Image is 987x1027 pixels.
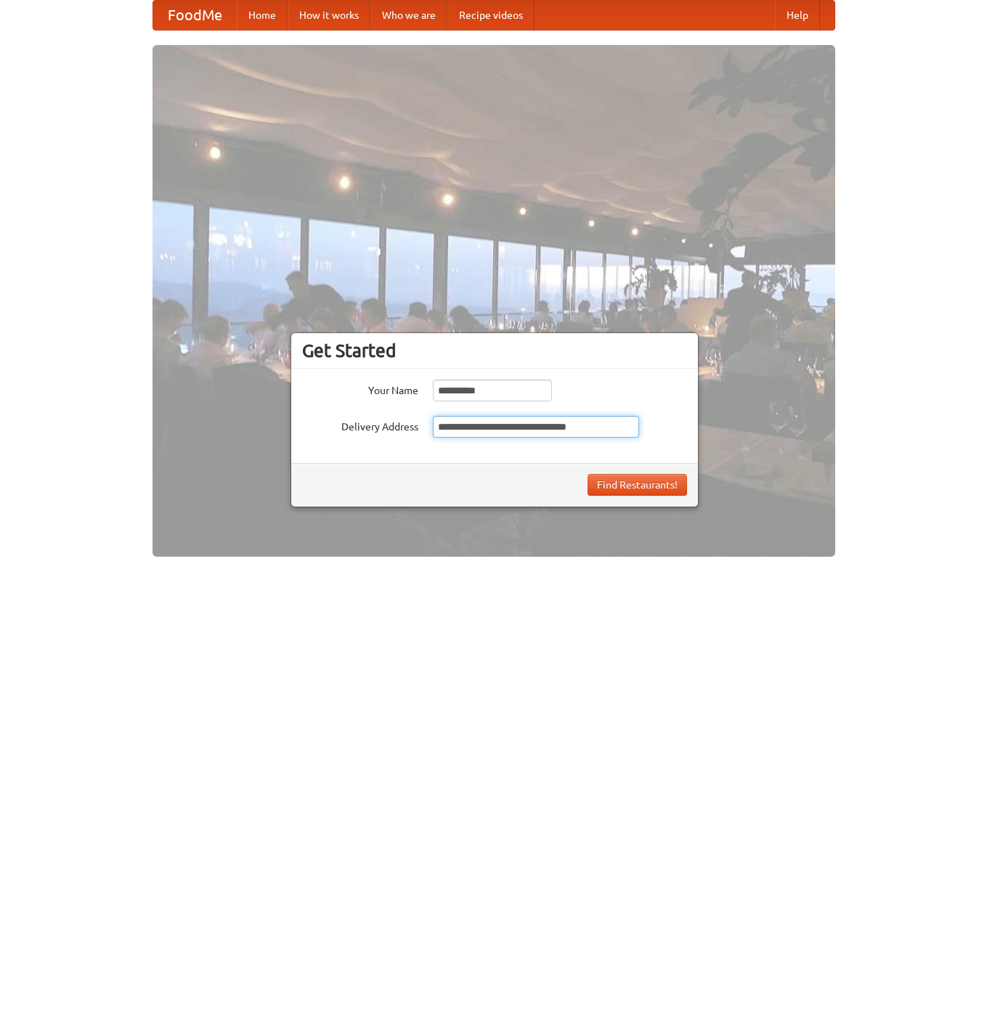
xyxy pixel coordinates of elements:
a: Home [237,1,288,30]
label: Your Name [302,380,418,398]
a: Recipe videos [447,1,535,30]
a: FoodMe [153,1,237,30]
label: Delivery Address [302,416,418,434]
a: Who we are [370,1,447,30]
button: Find Restaurants! [588,474,687,496]
h3: Get Started [302,340,687,361]
a: Help [775,1,820,30]
a: How it works [288,1,370,30]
